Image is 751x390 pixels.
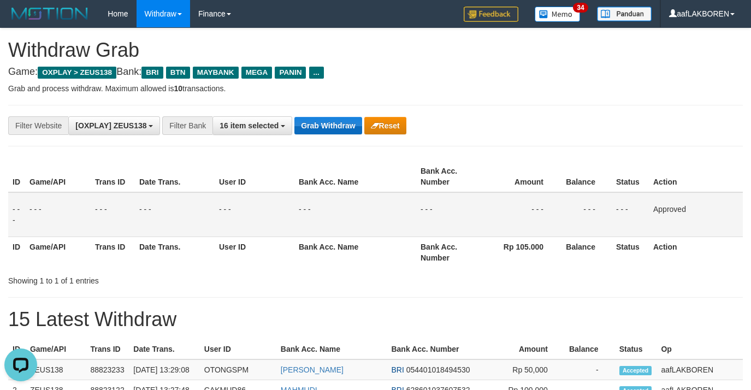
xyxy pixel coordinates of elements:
a: [PERSON_NAME] [281,365,344,374]
td: - - - [215,192,294,237]
th: Date Trans. [135,161,215,192]
span: Copy 054401018494530 to clipboard [406,365,470,374]
th: ID [8,339,26,359]
button: Reset [364,117,406,134]
div: Filter Website [8,116,68,135]
td: ZEUS138 [26,359,86,380]
th: Amount [492,339,564,359]
td: - - - [91,192,135,237]
td: Rp 50,000 [492,359,564,380]
span: PANIN [275,67,306,79]
div: Showing 1 to 1 of 1 entries [8,271,305,286]
th: Date Trans. [129,339,200,359]
td: 88823233 [86,359,129,380]
th: Bank Acc. Name [276,339,387,359]
th: Game/API [25,161,91,192]
th: Date Trans. [135,237,215,268]
img: Button%20Memo.svg [535,7,581,22]
strong: 10 [174,84,182,93]
th: Game/API [25,237,91,268]
th: User ID [215,237,294,268]
div: Filter Bank [162,116,212,135]
td: OTONGSPM [200,359,276,380]
span: 34 [573,3,588,13]
th: Bank Acc. Number [416,161,482,192]
th: Bank Acc. Name [294,161,416,192]
th: Action [649,161,743,192]
th: Balance [564,339,615,359]
th: ID [8,237,25,268]
td: - - - [482,192,560,237]
th: Balance [560,161,612,192]
td: - [564,359,615,380]
span: ... [309,67,324,79]
td: - - - [25,192,91,237]
th: Status [612,237,649,268]
td: aafLAKBOREN [657,359,743,380]
button: Open LiveChat chat widget [4,4,37,37]
button: [OXPLAY] ZEUS138 [68,116,160,135]
th: Balance [560,237,612,268]
th: Bank Acc. Number [416,237,482,268]
td: - - - [8,192,25,237]
h4: Game: Bank: [8,67,743,78]
span: MEGA [241,67,273,79]
p: Grab and process withdraw. Maximum allowed is transactions. [8,83,743,94]
span: [OXPLAY] ZEUS138 [75,121,146,130]
span: BRI [141,67,163,79]
img: MOTION_logo.png [8,5,91,22]
th: Action [649,237,743,268]
th: Amount [482,161,560,192]
td: - - - [612,192,649,237]
th: Trans ID [91,237,135,268]
img: panduan.png [597,7,652,21]
td: Approved [649,192,743,237]
th: Status [612,161,649,192]
button: 16 item selected [212,116,292,135]
th: ID [8,161,25,192]
td: - - - [135,192,215,237]
span: Accepted [619,366,652,375]
th: Trans ID [86,339,129,359]
h1: Withdraw Grab [8,39,743,61]
td: - - - [560,192,612,237]
img: Feedback.jpg [464,7,518,22]
button: Grab Withdraw [294,117,362,134]
span: BRI [391,365,404,374]
td: - - - [294,192,416,237]
span: 16 item selected [220,121,279,130]
td: - - - [416,192,482,237]
th: Rp 105.000 [482,237,560,268]
th: User ID [215,161,294,192]
th: Status [615,339,657,359]
th: Op [657,339,743,359]
th: Trans ID [91,161,135,192]
span: BTN [166,67,190,79]
h1: 15 Latest Withdraw [8,309,743,330]
th: Bank Acc. Name [294,237,416,268]
th: Bank Acc. Number [387,339,492,359]
th: User ID [200,339,276,359]
span: MAYBANK [193,67,239,79]
td: [DATE] 13:29:08 [129,359,200,380]
th: Game/API [26,339,86,359]
span: OXPLAY > ZEUS138 [38,67,116,79]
